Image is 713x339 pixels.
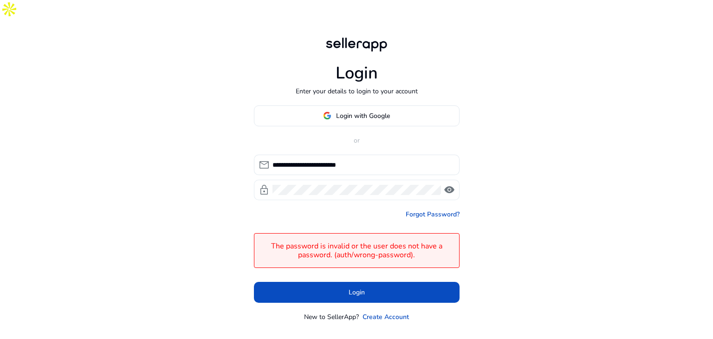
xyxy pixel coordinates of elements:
p: New to SellerApp? [304,312,359,322]
p: or [254,136,460,145]
a: Forgot Password? [406,209,460,219]
img: google-logo.svg [323,111,331,120]
span: mail [259,159,270,170]
p: Enter your details to login to your account [296,86,418,96]
span: lock [259,184,270,196]
span: visibility [444,184,455,196]
span: Login [349,287,365,297]
h1: Login [336,63,378,83]
a: Create Account [363,312,409,322]
h4: The password is invalid or the user does not have a password. (auth/wrong-password). [259,242,454,260]
button: Login with Google [254,105,460,126]
button: Login [254,282,460,303]
span: Login with Google [336,111,390,121]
